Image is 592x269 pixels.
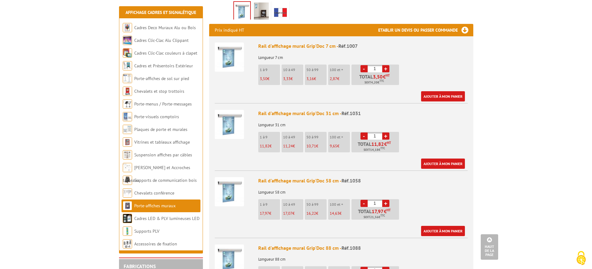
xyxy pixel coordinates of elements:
sup: TTC [379,79,384,83]
span: Soit € [365,80,384,85]
img: edimeta_produit_fabrique_en_france.jpg [273,2,288,22]
p: 50 à 99 [306,135,327,139]
a: Porte-visuels comptoirs [134,114,179,119]
p: Longueur 31 cm [258,119,468,127]
span: 17,07 [283,211,292,216]
span: Réf.1058 [342,177,361,184]
p: € [306,211,327,216]
img: Plaques de porte et murales [123,125,132,134]
img: Cadres LED & PLV lumineuses LED [123,214,132,223]
sup: TTC [380,146,385,150]
p: 1 à 9 [260,68,280,72]
span: 4,20 [371,80,378,85]
p: € [330,77,350,81]
p: 1 à 9 [260,202,280,207]
a: Cadres LED & PLV lumineuses LED [134,216,200,221]
p: Longueur 58 cm [258,186,468,195]
span: Soit € [364,147,385,152]
p: 100 et + [330,202,350,207]
div: Rail d'affichage mural Grip'Doc 31 cm - [258,110,468,117]
a: Supports de communication bois [134,177,197,183]
a: - [360,200,368,207]
p: Longueur 88 cm [258,253,468,262]
span: € [384,141,387,146]
img: Cookies (fenêtre modale) [573,250,589,266]
a: Plaques de porte et murales [134,127,187,132]
span: 10,71 [306,143,316,149]
img: Chevalets et stop trottoirs [123,87,132,96]
a: Cadres Clic-Clac couleurs à clapet [134,50,197,56]
img: Rail d'affichage mural Grip'Doc 31 cm [215,110,244,139]
p: 50 à 99 [306,202,327,207]
p: Total [353,141,399,152]
span: 3,16 [306,76,314,81]
img: Porte-menus / Porte-messages [123,99,132,109]
img: Porte-affiches muraux [123,201,132,210]
p: 50 à 99 [306,68,327,72]
p: 100 et + [330,135,350,139]
span: Réf.1088 [342,245,361,251]
p: € [330,211,350,216]
p: Prix indiqué HT [215,24,244,36]
img: Chevalets conférence [123,188,132,198]
a: Vitrines et tableaux affichage [134,139,190,145]
p: € [306,77,327,81]
img: rail_affichage_mural_grip_documents_7cm_1007_1.jpg [234,2,250,21]
a: Chevalets et stop trottoirs [134,88,184,94]
p: € [306,144,327,148]
p: 1 à 9 [260,135,280,139]
sup: TTC [380,214,385,217]
p: € [283,77,303,81]
a: Supports PLV [134,228,159,234]
img: Supports PLV [123,226,132,236]
span: 11,82 [260,143,269,149]
img: rail_affichage_mural_grip_documents_7cm_1007_2.jpg [254,2,269,22]
div: Rail d'affichage mural Grip'Doc 58 cm - [258,177,468,184]
img: Cadres Clic-Clac Alu Clippant [123,36,132,45]
h3: Etablir un devis ou passer commande [378,24,473,36]
p: 10 à 49 [283,68,303,72]
a: Chevalets conférence [134,190,174,196]
img: Rail d'affichage mural Grip'Doc 58 cm [215,177,244,206]
img: Porte-visuels comptoirs [123,112,132,121]
p: 10 à 49 [283,202,303,207]
a: Porte-affiches muraux [134,203,176,208]
a: - [360,132,368,140]
img: Cadres Clic-Clac couleurs à clapet [123,48,132,58]
a: + [382,132,389,140]
span: € [383,74,386,79]
span: 11,24 [283,143,293,149]
span: 3,50 [260,76,267,81]
img: Cimaises et Accroches tableaux [123,163,132,172]
p: € [283,144,303,148]
span: 3,33 [283,76,291,81]
p: € [260,211,280,216]
span: 3,50 [373,74,383,79]
p: € [260,144,280,148]
a: Cadres et Présentoirs Extérieur [134,63,193,69]
span: 16,22 [306,211,316,216]
div: Rail d'affichage mural Grip'Doc 88 cm - [258,244,468,252]
a: Cadres Clic-Clac Alu Clippant [134,38,189,43]
span: Réf.1031 [342,110,361,116]
a: Suspension affiches par câbles [134,152,192,158]
a: Ajouter à mon panier [421,159,465,169]
span: 14,63 [330,211,339,216]
img: Vitrines et tableaux affichage [123,137,132,147]
img: Suspension affiches par câbles [123,150,132,159]
a: Cadres Deco Muraux Alu ou Bois [134,25,196,30]
p: 10 à 49 [283,135,303,139]
p: € [283,211,303,216]
p: 100 et + [330,68,350,72]
a: + [382,200,389,207]
p: Total [353,74,399,85]
a: Ajouter à mon panier [421,91,465,101]
p: € [330,144,350,148]
img: Rail d'affichage mural Grip'Doc 7 cm [215,43,244,72]
a: Porte-affiches de sol sur pied [134,76,189,81]
a: Porte-menus / Porte-messages [134,101,192,107]
img: Porte-affiches de sol sur pied [123,74,132,83]
sup: HT [386,73,390,78]
a: Ajouter à mon panier [421,226,465,236]
span: Réf.1007 [338,43,358,49]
